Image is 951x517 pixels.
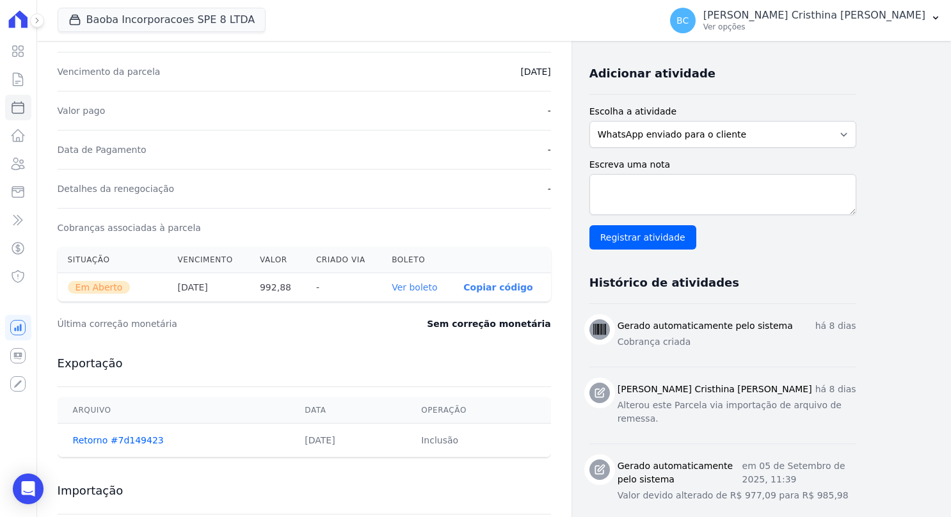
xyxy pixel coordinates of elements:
p: Alterou este Parcela via importação de arquivo de remessa. [618,399,856,426]
p: em 05 de Setembro de 2025, 11:39 [742,459,856,486]
p: há 8 dias [815,319,856,333]
span: BC [676,16,689,25]
a: Retorno #7d149423 [73,435,164,445]
td: Inclusão [406,424,551,457]
th: Vencimento [167,247,250,273]
dt: Vencimento da parcela [58,65,161,78]
dd: Sem correção monetária [427,317,550,330]
h3: Importação [58,483,551,498]
p: [PERSON_NAME] Cristhina [PERSON_NAME] [703,9,925,22]
input: Registrar atividade [589,225,696,250]
dt: Valor pago [58,104,106,117]
h3: Gerado automaticamente pelo sistema [618,459,742,486]
span: Em Aberto [68,281,131,294]
p: há 8 dias [815,383,856,396]
dt: Cobranças associadas à parcela [58,221,201,234]
dd: - [548,104,551,117]
button: BC [PERSON_NAME] Cristhina [PERSON_NAME] Ver opções [660,3,951,38]
th: Boleto [381,247,453,273]
a: Ver boleto [392,282,437,292]
dt: Data de Pagamento [58,143,147,156]
h3: Gerado automaticamente pelo sistema [618,319,793,333]
th: Criado via [306,247,381,273]
p: Ver opções [703,22,925,32]
p: Cobrança criada [618,335,856,349]
h3: Exportação [58,356,551,371]
button: Copiar código [463,282,532,292]
th: Situação [58,247,168,273]
th: Data [289,397,406,424]
th: Operação [406,397,551,424]
div: Open Intercom Messenger [13,473,44,504]
dt: Última correção monetária [58,317,349,330]
dt: Detalhes da renegociação [58,182,175,195]
th: Valor [250,247,306,273]
dd: - [548,182,551,195]
label: Escreva uma nota [589,158,856,171]
p: Valor devido alterado de R$ 977,09 para R$ 985,98 [618,489,856,502]
label: Escolha a atividade [589,105,856,118]
h3: [PERSON_NAME] Cristhina [PERSON_NAME] [618,383,812,396]
th: [DATE] [167,273,250,302]
dd: - [548,143,551,156]
th: Arquivo [58,397,290,424]
h3: Adicionar atividade [589,66,715,81]
td: [DATE] [289,424,406,457]
th: - [306,273,381,302]
dd: [DATE] [520,65,550,78]
button: Baoba Incorporacoes SPE 8 LTDA [58,8,266,32]
th: 992,88 [250,273,306,302]
h3: Histórico de atividades [589,275,739,290]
